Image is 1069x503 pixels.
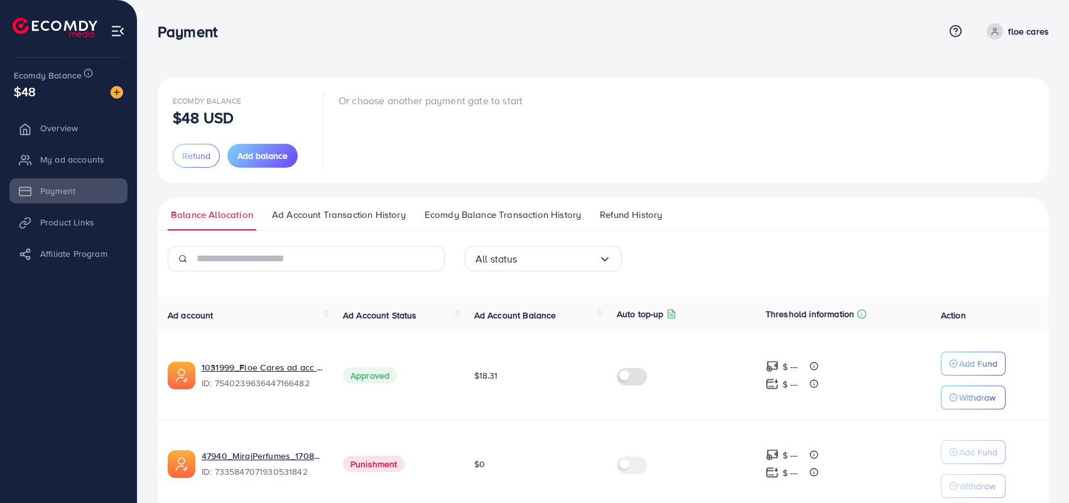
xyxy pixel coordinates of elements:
img: top-up amount [766,360,779,373]
span: Punishment [343,456,405,472]
p: Add Fund [959,356,997,371]
p: Withdraw [959,479,996,494]
p: $48 USD [173,110,234,125]
p: Threshold information [766,306,854,322]
p: $ --- [783,465,798,480]
button: Withdraw [941,386,1006,409]
div: <span class='underline'>1031999_Floe Cares ad acc no 1_1755598915786</span></br>7540239636447166482 [202,361,323,390]
img: ic-ads-acc.e4c84228.svg [168,362,195,389]
span: ID: 7335847071930531842 [202,465,323,478]
a: 47940_MirajPerfumes_1708010012354 [202,450,323,462]
img: top-up amount [766,448,779,462]
span: Refund [182,149,210,162]
a: 1031999_Floe Cares ad acc no 1_1755598915786 [202,361,323,374]
span: Ad Account Transaction History [272,208,406,222]
p: $ --- [783,359,798,374]
span: Ad Account Status [343,309,417,322]
img: top-up amount [766,377,779,391]
span: Add balance [237,149,288,162]
img: logo [13,18,97,37]
span: Refund History [600,208,662,222]
img: ic-ads-acc.e4c84228.svg [168,450,195,478]
span: Ad account [168,309,214,322]
img: top-up amount [766,466,779,479]
button: Withdraw [941,474,1006,498]
span: $0 [474,458,485,470]
a: floe cares [982,23,1049,40]
button: Add Fund [941,440,1006,464]
span: Ecomdy Balance [173,95,241,106]
p: Add Fund [959,445,997,460]
p: Withdraw [959,390,996,405]
span: Ecomdy Balance [14,69,82,82]
p: floe cares [1008,24,1049,39]
h3: Payment [158,23,227,41]
p: $ --- [783,377,798,392]
span: Approved [343,367,397,384]
span: $18.31 [474,369,498,382]
div: <span class='underline'>47940_MirajPerfumes_1708010012354</span></br>7335847071930531842 [202,450,323,479]
input: Search for option [518,249,599,269]
img: image [111,86,123,99]
span: Ecomdy Balance Transaction History [425,208,581,222]
button: Refund [173,144,220,168]
p: Auto top-up [617,306,664,322]
span: Action [941,309,966,322]
span: $48 [14,82,36,100]
span: All status [475,249,518,269]
span: Balance Allocation [171,208,253,222]
p: $ --- [783,448,798,463]
button: Add balance [227,144,298,168]
button: Add Fund [941,352,1006,376]
img: menu [111,24,125,38]
span: Ad Account Balance [474,309,556,322]
span: ID: 7540239636447166482 [202,377,323,389]
p: Or choose another payment gate to start [339,93,523,108]
div: Search for option [465,246,622,271]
